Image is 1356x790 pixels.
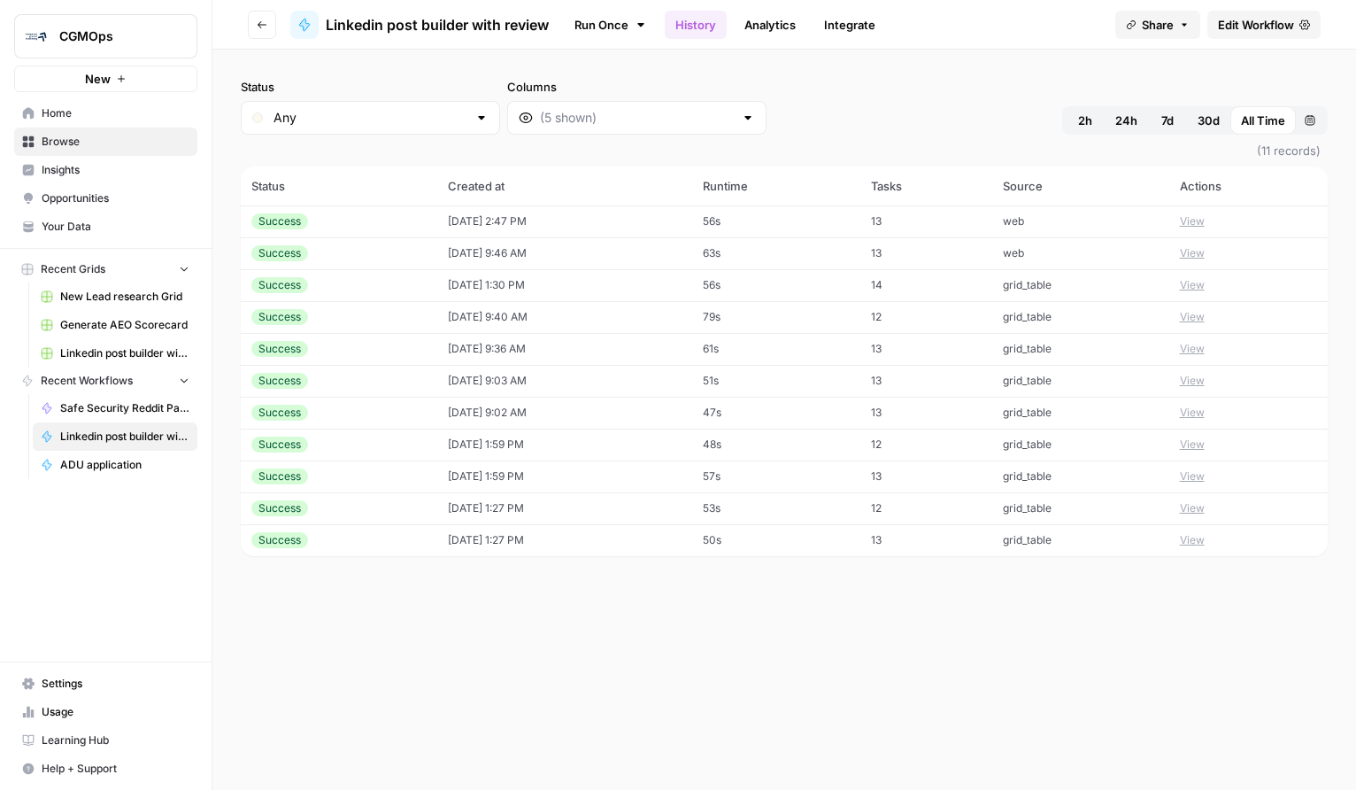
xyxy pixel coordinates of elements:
[692,205,860,237] td: 56s
[251,309,308,325] div: Success
[692,429,860,461] td: 48s
[42,219,189,235] span: Your Data
[692,397,860,429] td: 47s
[251,341,308,357] div: Success
[692,365,860,397] td: 51s
[42,190,189,206] span: Opportunities
[1105,106,1148,135] button: 24h
[251,500,308,516] div: Success
[437,397,692,429] td: [DATE] 9:02 AM
[1187,106,1230,135] button: 30d
[437,429,692,461] td: [DATE] 1:59 PM
[14,128,197,156] a: Browse
[251,469,308,484] div: Success
[992,333,1169,365] td: grid_table
[734,11,806,39] a: Analytics
[60,400,189,416] span: Safe Security Reddit Parser
[437,237,692,269] td: [DATE] 9:46 AM
[692,269,860,301] td: 56s
[860,333,992,365] td: 13
[251,373,308,389] div: Success
[692,461,860,492] td: 57s
[692,237,860,269] td: 63s
[1148,106,1187,135] button: 7d
[60,429,189,445] span: Linkedin post builder with review
[437,301,692,333] td: [DATE] 9:40 AM
[274,109,467,127] input: Any
[692,333,860,365] td: 61s
[437,524,692,556] td: [DATE] 1:27 PM
[992,397,1169,429] td: grid_table
[1180,309,1205,325] button: View
[1180,245,1205,261] button: View
[1180,405,1205,421] button: View
[992,429,1169,461] td: grid_table
[1198,112,1220,129] span: 30d
[540,109,734,127] input: (5 shown)
[42,704,189,720] span: Usage
[860,205,992,237] td: 13
[692,492,860,524] td: 53s
[14,698,197,726] a: Usage
[1180,277,1205,293] button: View
[241,135,1328,167] span: (11 records)
[251,277,308,293] div: Success
[251,245,308,261] div: Success
[33,339,197,368] a: Linkedin post builder with review Grid
[860,167,992,205] th: Tasks
[437,492,692,524] td: [DATE] 1:27 PM
[1161,112,1174,129] span: 7d
[42,162,189,178] span: Insights
[692,524,860,556] td: 50s
[992,237,1169,269] td: web
[14,66,197,92] button: New
[42,105,189,121] span: Home
[33,283,197,311] a: New Lead research Grid
[33,394,197,422] a: Safe Security Reddit Parser
[14,368,197,394] button: Recent Workflows
[42,761,189,777] span: Help + Support
[992,365,1169,397] td: grid_table
[14,99,197,128] a: Home
[992,492,1169,524] td: grid_table
[14,726,197,755] a: Learning Hub
[1180,469,1205,484] button: View
[1180,437,1205,453] button: View
[992,269,1169,301] td: grid_table
[860,301,992,333] td: 12
[1241,112,1285,129] span: All Time
[1169,167,1328,205] th: Actions
[437,461,692,492] td: [DATE] 1:59 PM
[1066,106,1105,135] button: 2h
[507,78,767,96] label: Columns
[326,14,549,35] span: Linkedin post builder with review
[60,317,189,333] span: Generate AEO Scorecard
[41,261,105,277] span: Recent Grids
[437,269,692,301] td: [DATE] 1:30 PM
[437,205,692,237] td: [DATE] 2:47 PM
[437,365,692,397] td: [DATE] 9:03 AM
[1180,341,1205,357] button: View
[251,405,308,421] div: Success
[14,14,197,58] button: Workspace: CGMOps
[1180,373,1205,389] button: View
[1142,16,1174,34] span: Share
[437,333,692,365] td: [DATE] 9:36 AM
[860,429,992,461] td: 12
[1115,11,1200,39] button: Share
[1180,213,1205,229] button: View
[860,524,992,556] td: 13
[563,10,658,40] a: Run Once
[42,134,189,150] span: Browse
[241,167,437,205] th: Status
[14,156,197,184] a: Insights
[251,532,308,548] div: Success
[1078,112,1092,129] span: 2h
[992,301,1169,333] td: grid_table
[14,213,197,241] a: Your Data
[665,11,727,39] a: History
[60,345,189,361] span: Linkedin post builder with review Grid
[860,492,992,524] td: 12
[251,437,308,453] div: Success
[860,397,992,429] td: 13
